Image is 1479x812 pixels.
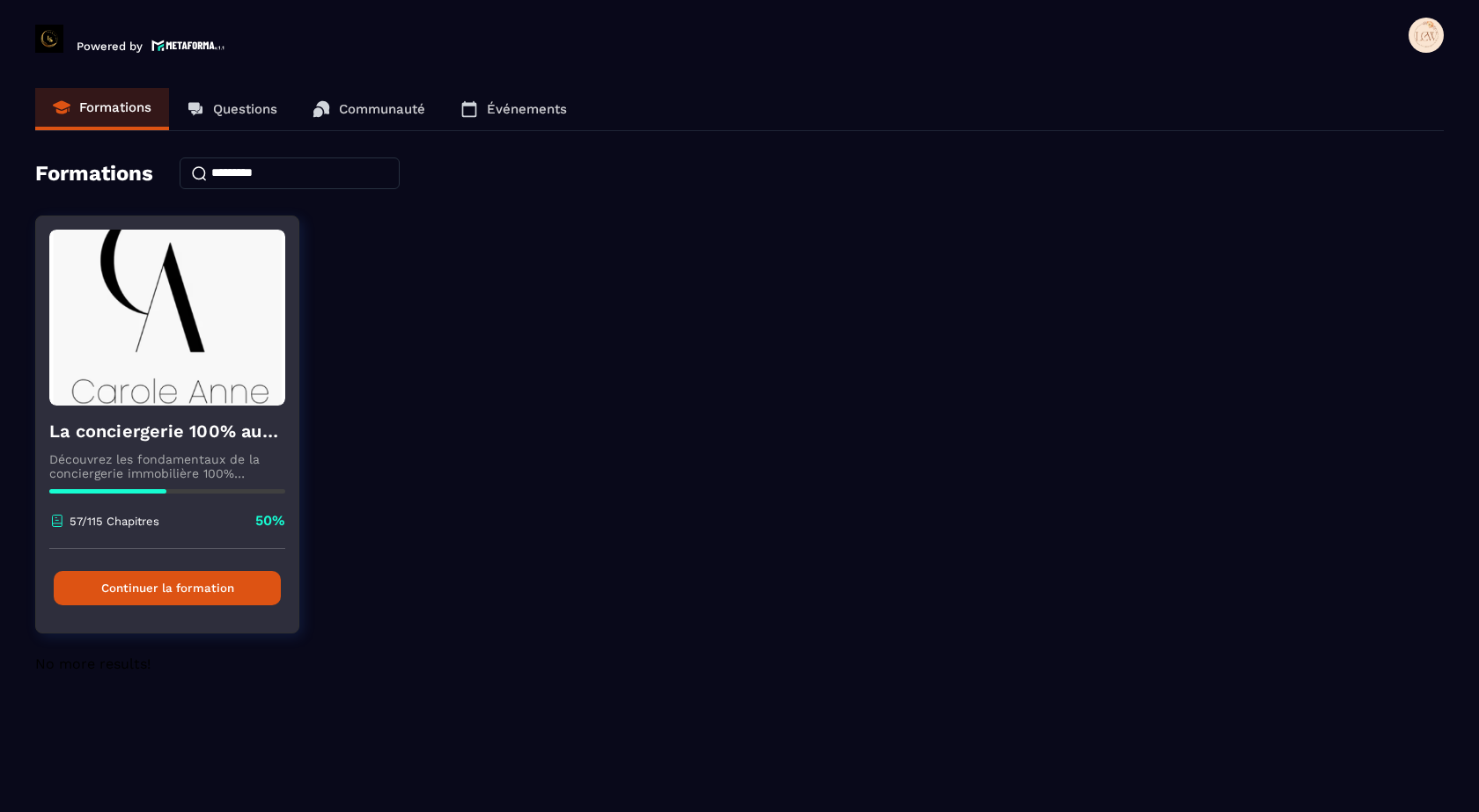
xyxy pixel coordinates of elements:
[54,571,281,605] button: Continuer la formation
[70,515,159,528] p: 57/115 Chapitres
[35,655,151,672] span: No more results!
[35,25,63,53] img: logo-branding
[77,40,143,53] p: Powered by
[339,101,425,117] p: Communauté
[213,101,277,117] p: Questions
[169,88,295,130] a: Questions
[151,38,225,53] img: logo
[443,88,585,130] a: Événements
[35,161,153,186] h4: Formations
[487,101,567,117] p: Événements
[79,99,151,115] p: Formations
[255,511,285,530] p: 50%
[295,88,443,130] a: Communauté
[49,230,285,406] img: formation-background
[35,216,321,655] a: formation-backgroundLa conciergerie 100% automatiséeDécouvrez les fondamentaux de la conciergerie...
[49,419,285,443] h4: La conciergerie 100% automatisée
[35,88,169,130] a: Formations
[49,452,285,480] p: Découvrez les fondamentaux de la conciergerie immobilière 100% automatisée. Cette formation est c...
